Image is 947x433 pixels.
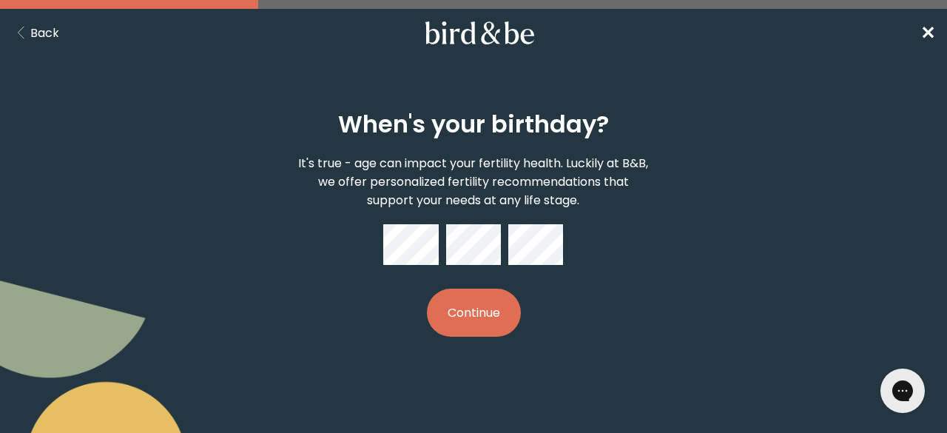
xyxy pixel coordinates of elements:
a: ✕ [920,20,935,46]
button: Continue [427,289,521,337]
h2: When's your birthday? [338,107,609,142]
button: Back Button [12,24,59,42]
span: ✕ [920,21,935,45]
iframe: Gorgias live chat messenger [873,363,932,418]
p: It's true - age can impact your fertility health. Luckily at B&B, we offer personalized fertility... [294,154,653,209]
